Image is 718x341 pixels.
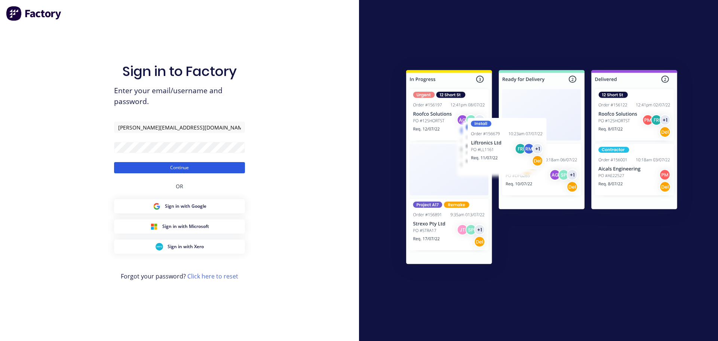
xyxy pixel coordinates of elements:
[150,223,158,230] img: Microsoft Sign in
[114,240,245,254] button: Xero Sign inSign in with Xero
[114,219,245,234] button: Microsoft Sign inSign in with Microsoft
[156,243,163,250] img: Xero Sign in
[6,6,62,21] img: Factory
[114,122,245,133] input: Email/Username
[390,55,694,282] img: Sign in
[162,223,209,230] span: Sign in with Microsoft
[114,162,245,173] button: Continue
[153,203,160,210] img: Google Sign in
[122,63,237,79] h1: Sign in to Factory
[114,85,245,107] span: Enter your email/username and password.
[121,272,238,281] span: Forgot your password?
[168,243,204,250] span: Sign in with Xero
[165,203,206,210] span: Sign in with Google
[176,173,183,199] div: OR
[114,199,245,213] button: Google Sign inSign in with Google
[187,272,238,280] a: Click here to reset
